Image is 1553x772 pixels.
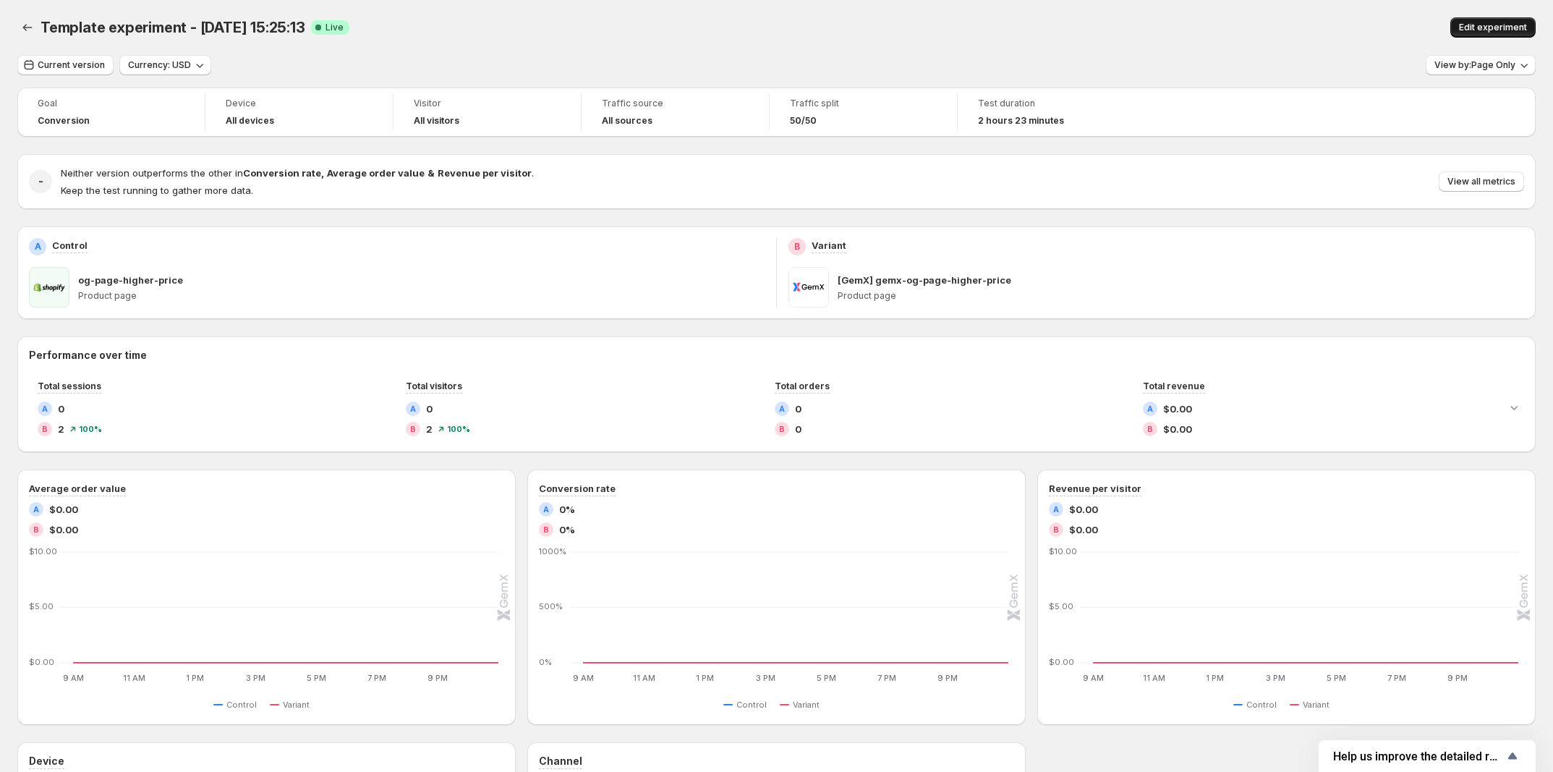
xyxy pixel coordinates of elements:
[58,422,64,436] span: 2
[123,673,145,683] text: 11 AM
[1069,522,1098,537] span: $0.00
[29,348,1524,362] h2: Performance over time
[812,238,846,253] p: Variant
[58,402,64,416] span: 0
[49,502,78,517] span: $0.00
[978,98,1126,109] span: Test duration
[33,505,39,514] h2: A
[602,96,749,128] a: Traffic sourceAll sources
[33,525,39,534] h2: B
[410,425,416,433] h2: B
[41,19,305,36] span: Template experiment - [DATE] 15:25:13
[226,98,373,109] span: Device
[794,241,800,253] h2: B
[1053,525,1059,534] h2: B
[38,59,105,71] span: Current version
[1049,657,1074,667] text: $0.00
[226,115,274,127] h4: All devices
[38,98,184,109] span: Goal
[633,673,655,683] text: 11 AM
[406,381,462,391] span: Total visitors
[35,241,41,253] h2: A
[414,96,561,128] a: VisitorAll visitors
[790,98,937,109] span: Traffic split
[119,55,211,75] button: Currency: USD
[29,601,54,611] text: $5.00
[788,267,829,307] img: [GemX] gemx-og-page-higher-price
[539,546,566,556] text: 1000%
[326,22,344,33] span: Live
[775,381,830,391] span: Total orders
[414,98,561,109] span: Visitor
[1434,59,1515,71] span: View by: Page Only
[49,522,78,537] span: $0.00
[1147,404,1153,413] h2: A
[838,273,1011,287] p: [GemX] gemx-og-page-higher-price
[1233,696,1282,713] button: Control
[1439,171,1524,192] button: View all metrics
[1049,601,1073,611] text: $5.00
[1333,747,1521,765] button: Show survey - Help us improve the detailed report for A/B campaigns
[29,267,69,307] img: og-page-higher-price
[795,422,801,436] span: 0
[17,55,114,75] button: Current version
[1069,502,1098,517] span: $0.00
[1049,546,1077,556] text: $10.00
[246,673,265,683] text: 3 PM
[447,425,470,433] span: 100 %
[602,98,749,109] span: Traffic source
[559,522,575,537] span: 0%
[793,699,820,711] span: Variant
[1083,673,1104,683] text: 9 AM
[213,696,263,713] button: Control
[1143,381,1205,391] span: Total revenue
[17,17,38,38] button: Back
[29,546,57,556] text: $10.00
[61,184,253,196] span: Keep the test running to gather more data.
[367,673,386,683] text: 7 PM
[978,96,1126,128] a: Test duration2 hours 23 minutes
[42,404,48,413] h2: A
[38,381,101,391] span: Total sessions
[52,238,88,253] p: Control
[779,404,785,413] h2: A
[1206,673,1224,683] text: 1 PM
[63,673,84,683] text: 9 AM
[426,422,433,436] span: 2
[978,115,1064,127] span: 2 hours 23 minutes
[1143,673,1165,683] text: 11 AM
[438,167,532,179] strong: Revenue per visitor
[573,673,594,683] text: 9 AM
[186,673,204,683] text: 1 PM
[1053,505,1059,514] h2: A
[38,96,184,128] a: GoalConversion
[226,699,257,711] span: Control
[756,673,775,683] text: 3 PM
[1049,481,1141,496] h3: Revenue per visitor
[307,673,326,683] text: 5 PM
[543,505,549,514] h2: A
[1459,22,1527,33] span: Edit experiment
[937,673,958,683] text: 9 PM
[29,754,64,768] h3: Device
[226,96,373,128] a: DeviceAll devices
[696,673,714,683] text: 1 PM
[780,696,825,713] button: Variant
[1290,696,1335,713] button: Variant
[128,59,191,71] span: Currency: USD
[559,502,575,517] span: 0%
[1450,17,1536,38] button: Edit experiment
[1246,699,1277,711] span: Control
[795,402,801,416] span: 0
[29,657,54,667] text: $0.00
[838,290,1524,302] p: Product page
[539,481,616,496] h3: Conversion rate
[779,425,785,433] h2: B
[410,404,416,413] h2: A
[38,115,90,127] span: Conversion
[723,696,773,713] button: Control
[817,673,836,683] text: 5 PM
[1163,422,1192,436] span: $0.00
[414,115,459,127] h4: All visitors
[1266,673,1285,683] text: 3 PM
